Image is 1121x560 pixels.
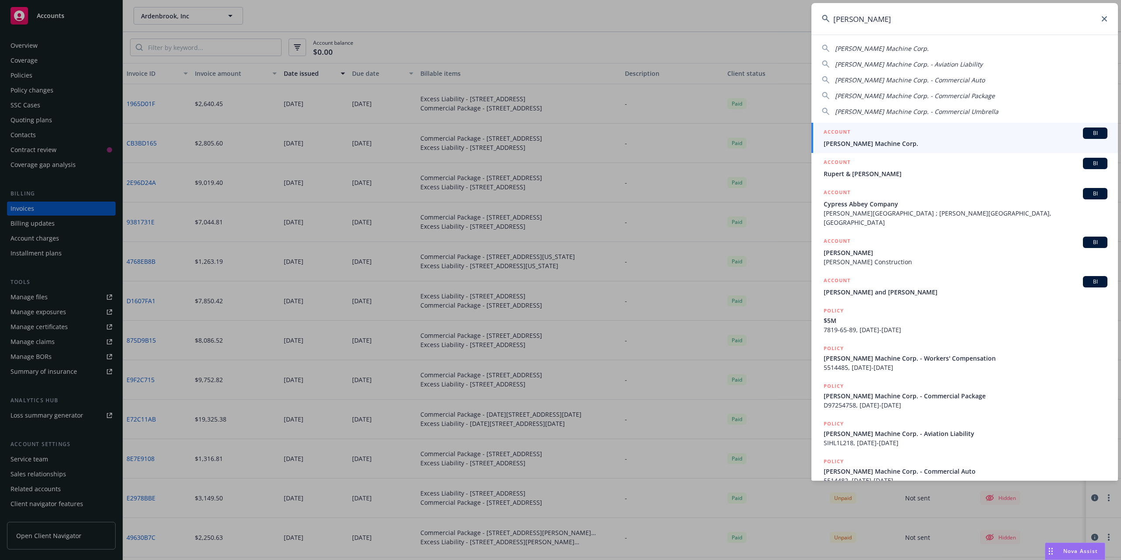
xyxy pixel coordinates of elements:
span: Cypress Abbey Company [824,199,1107,209]
a: ACCOUNTBI[PERSON_NAME] and [PERSON_NAME] [811,271,1118,301]
input: Search... [811,3,1118,35]
a: POLICY[PERSON_NAME] Machine Corp. - Workers' Compensation5514485, [DATE]-[DATE] [811,339,1118,377]
span: SIHL1L218, [DATE]-[DATE] [824,438,1107,447]
span: [PERSON_NAME][GEOGRAPHIC_DATA] ; [PERSON_NAME][GEOGRAPHIC_DATA], [GEOGRAPHIC_DATA] [824,209,1107,227]
span: BI [1086,190,1104,198]
h5: POLICY [824,344,844,353]
span: [PERSON_NAME] Machine Corp. - Commercial Package [824,391,1107,401]
span: [PERSON_NAME] Machine Corp. - Commercial Auto [824,467,1107,476]
h5: POLICY [824,457,844,466]
span: 5514485, [DATE]-[DATE] [824,363,1107,372]
h5: ACCOUNT [824,276,850,287]
span: D97254758, [DATE]-[DATE] [824,401,1107,410]
span: Rupert & [PERSON_NAME] [824,169,1107,178]
span: BI [1086,278,1104,286]
button: Nova Assist [1045,542,1105,560]
span: $5M [824,316,1107,325]
span: [PERSON_NAME] and [PERSON_NAME] [824,287,1107,297]
span: [PERSON_NAME] Machine Corp. - Workers' Compensation [824,354,1107,363]
a: ACCOUNTBI[PERSON_NAME][PERSON_NAME] Construction [811,232,1118,271]
span: [PERSON_NAME] Machine Corp. [824,139,1107,148]
span: 5514482, [DATE]-[DATE] [824,476,1107,485]
a: ACCOUNTBICypress Abbey Company[PERSON_NAME][GEOGRAPHIC_DATA] ; [PERSON_NAME][GEOGRAPHIC_DATA], [G... [811,183,1118,232]
h5: POLICY [824,419,844,428]
a: POLICY[PERSON_NAME] Machine Corp. - Commercial PackageD97254758, [DATE]-[DATE] [811,377,1118,415]
span: [PERSON_NAME] Machine Corp. - Commercial Umbrella [835,107,998,116]
span: [PERSON_NAME] Machine Corp. - Commercial Auto [835,76,985,84]
span: [PERSON_NAME] [824,248,1107,257]
a: POLICY[PERSON_NAME] Machine Corp. - Commercial Auto5514482, [DATE]-[DATE] [811,452,1118,490]
div: Drag to move [1045,543,1056,560]
h5: ACCOUNT [824,128,850,138]
h5: POLICY [824,382,844,390]
span: [PERSON_NAME] Machine Corp. - Aviation Liability [824,429,1107,438]
span: BI [1086,129,1104,137]
span: BI [1086,238,1104,246]
span: [PERSON_NAME] Machine Corp. - Aviation Liability [835,60,983,68]
a: POLICY$5M7819-65-89, [DATE]-[DATE] [811,301,1118,339]
span: Nova Assist [1063,547,1098,555]
a: POLICY[PERSON_NAME] Machine Corp. - Aviation LiabilitySIHL1L218, [DATE]-[DATE] [811,415,1118,452]
span: [PERSON_NAME] Machine Corp. - Commercial Package [835,92,995,100]
h5: ACCOUNT [824,237,850,247]
a: ACCOUNTBI[PERSON_NAME] Machine Corp. [811,123,1118,153]
h5: ACCOUNT [824,158,850,168]
span: [PERSON_NAME] Machine Corp. [835,44,929,53]
h5: ACCOUNT [824,188,850,198]
span: [PERSON_NAME] Construction [824,257,1107,266]
span: BI [1086,159,1104,167]
a: ACCOUNTBIRupert & [PERSON_NAME] [811,153,1118,183]
span: 7819-65-89, [DATE]-[DATE] [824,325,1107,334]
h5: POLICY [824,306,844,315]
